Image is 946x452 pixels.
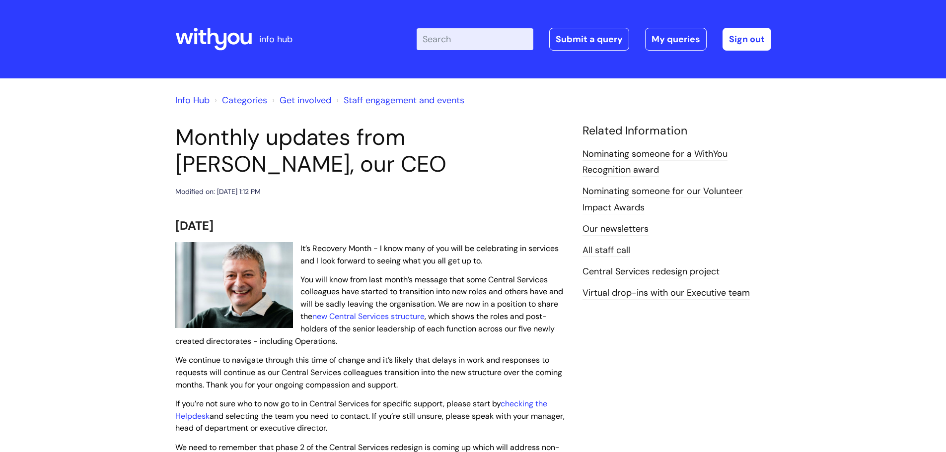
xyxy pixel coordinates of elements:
[270,92,331,108] li: Get involved
[175,242,293,328] img: WithYou Chief Executive Simon Phillips pictured looking at the camera and smiling
[259,31,292,47] p: info hub
[175,186,261,198] div: Modified on: [DATE] 1:12 PM
[222,94,267,106] a: Categories
[344,94,464,106] a: Staff engagement and events
[582,124,771,138] h4: Related Information
[582,265,720,278] a: Central Services redesign project
[582,148,728,177] a: Nominating someone for a WithYou Recognition award
[582,287,750,300] a: Virtual drop-ins with our Executive team
[417,28,771,51] div: | -
[175,274,563,346] span: You will know from last month’s message that some Central Services colleagues have started to tra...
[645,28,707,51] a: My queries
[280,94,331,106] a: Get involved
[175,355,562,390] span: We continue to navigate through this time of change and it’s likely that delays in work and respo...
[582,244,630,257] a: All staff call
[175,124,568,178] h1: Monthly updates from [PERSON_NAME], our CEO
[175,398,565,434] span: If you’re not sure who to now go to in Central Services for specific support, please start by and...
[417,28,533,50] input: Search
[723,28,771,51] a: Sign out
[312,311,425,322] a: new Central Services structure
[582,185,743,214] a: Nominating someone for our Volunteer Impact Awards
[175,94,210,106] a: Info Hub
[582,223,649,236] a: Our newsletters
[334,92,464,108] li: Staff engagement and events
[300,243,559,266] span: It’s Recovery Month - I know many of you will be celebrating in services and I look forward to se...
[212,92,267,108] li: Solution home
[175,218,214,233] span: [DATE]
[175,398,547,421] a: checking the Helpdesk
[549,28,629,51] a: Submit a query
